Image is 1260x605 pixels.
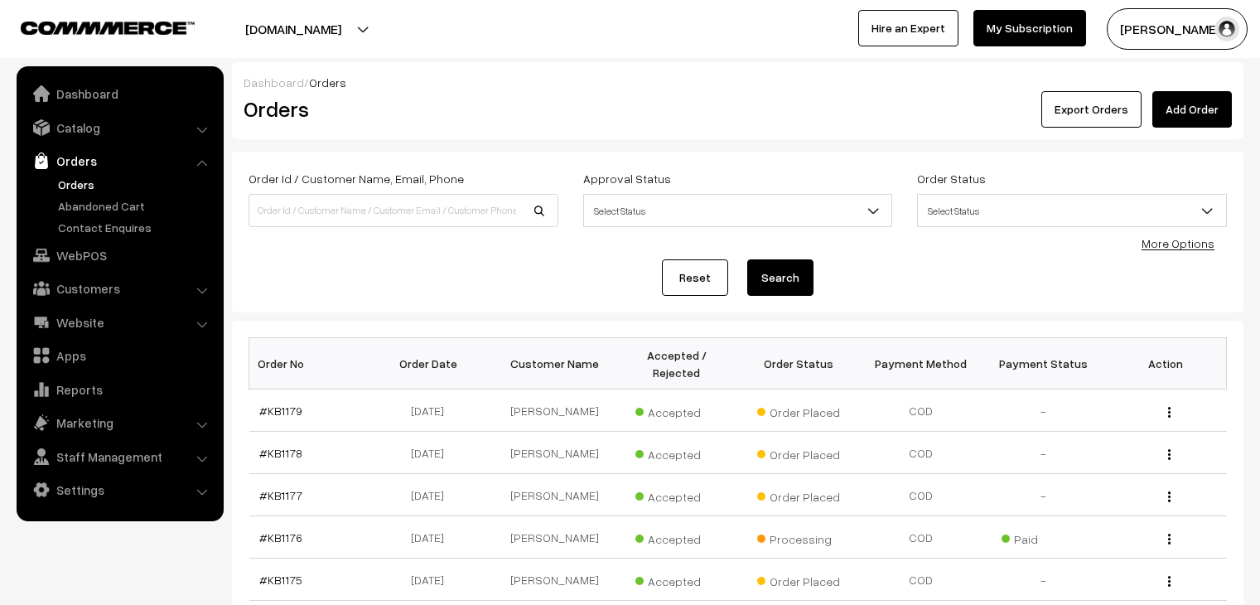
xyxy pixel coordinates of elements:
button: [PERSON_NAME]… [1107,8,1248,50]
label: Approval Status [583,170,671,187]
img: Menu [1168,407,1171,418]
a: Abandoned Cart [54,197,218,215]
td: [DATE] [371,432,494,474]
th: Payment Method [860,338,982,390]
span: Accepted [635,526,718,548]
span: Orders [309,75,346,90]
img: Menu [1168,576,1171,587]
span: Order Placed [757,399,840,421]
th: Order Date [371,338,494,390]
td: [DATE] [371,390,494,432]
a: #KB1178 [259,446,302,460]
a: Apps [21,341,218,370]
td: COD [860,559,982,601]
td: - [982,432,1105,474]
a: #KB1175 [259,573,302,587]
button: Export Orders [1041,91,1142,128]
td: COD [860,432,982,474]
a: Catalog [21,113,218,143]
span: Accepted [635,399,718,421]
td: [DATE] [371,559,494,601]
img: Menu [1168,534,1171,544]
td: [PERSON_NAME] [494,390,616,432]
td: - [982,390,1105,432]
td: [PERSON_NAME] [494,516,616,559]
img: Menu [1168,491,1171,502]
a: Reports [21,375,218,404]
a: WebPOS [21,240,218,270]
td: COD [860,390,982,432]
a: My Subscription [973,10,1086,46]
a: Orders [21,146,218,176]
span: Order Placed [757,442,840,463]
th: Action [1104,338,1227,390]
a: Staff Management [21,442,218,472]
a: Customers [21,273,218,303]
button: [DOMAIN_NAME] [187,8,399,50]
a: COMMMERCE [21,17,166,36]
th: Customer Name [494,338,616,390]
div: / [244,74,1232,91]
th: Order Status [738,338,861,390]
h2: Orders [244,96,557,122]
span: Processing [757,526,840,548]
a: Hire an Expert [858,10,958,46]
td: [DATE] [371,516,494,559]
img: user [1214,17,1239,41]
span: Order Placed [757,484,840,506]
th: Accepted / Rejected [616,338,738,390]
td: [PERSON_NAME] [494,559,616,601]
a: Website [21,307,218,337]
th: Order No [249,338,372,390]
td: - [982,559,1105,601]
span: Select Status [584,196,892,225]
span: Select Status [918,196,1226,225]
td: COD [860,474,982,516]
span: Select Status [583,194,893,227]
a: Marketing [21,408,218,438]
td: COD [860,516,982,559]
td: [DATE] [371,474,494,516]
td: [PERSON_NAME] [494,474,616,516]
th: Payment Status [982,338,1105,390]
a: Contact Enquires [54,219,218,236]
img: Menu [1168,449,1171,460]
td: [PERSON_NAME] [494,432,616,474]
a: Add Order [1152,91,1232,128]
a: Orders [54,176,218,193]
td: - [982,474,1105,516]
span: Order Placed [757,569,840,590]
span: Paid [1002,526,1084,548]
label: Order Id / Customer Name, Email, Phone [249,170,464,187]
label: Order Status [917,170,986,187]
a: Dashboard [244,75,304,90]
span: Accepted [635,484,718,506]
span: Accepted [635,569,718,590]
img: COMMMERCE [21,22,195,34]
a: Settings [21,475,218,505]
button: Search [747,259,813,296]
a: #KB1179 [259,404,302,418]
input: Order Id / Customer Name / Customer Email / Customer Phone [249,194,558,227]
span: Select Status [917,194,1227,227]
a: #KB1177 [259,488,302,502]
span: Accepted [635,442,718,463]
a: More Options [1142,236,1214,250]
a: Reset [662,259,728,296]
a: #KB1176 [259,530,302,544]
a: Dashboard [21,79,218,109]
